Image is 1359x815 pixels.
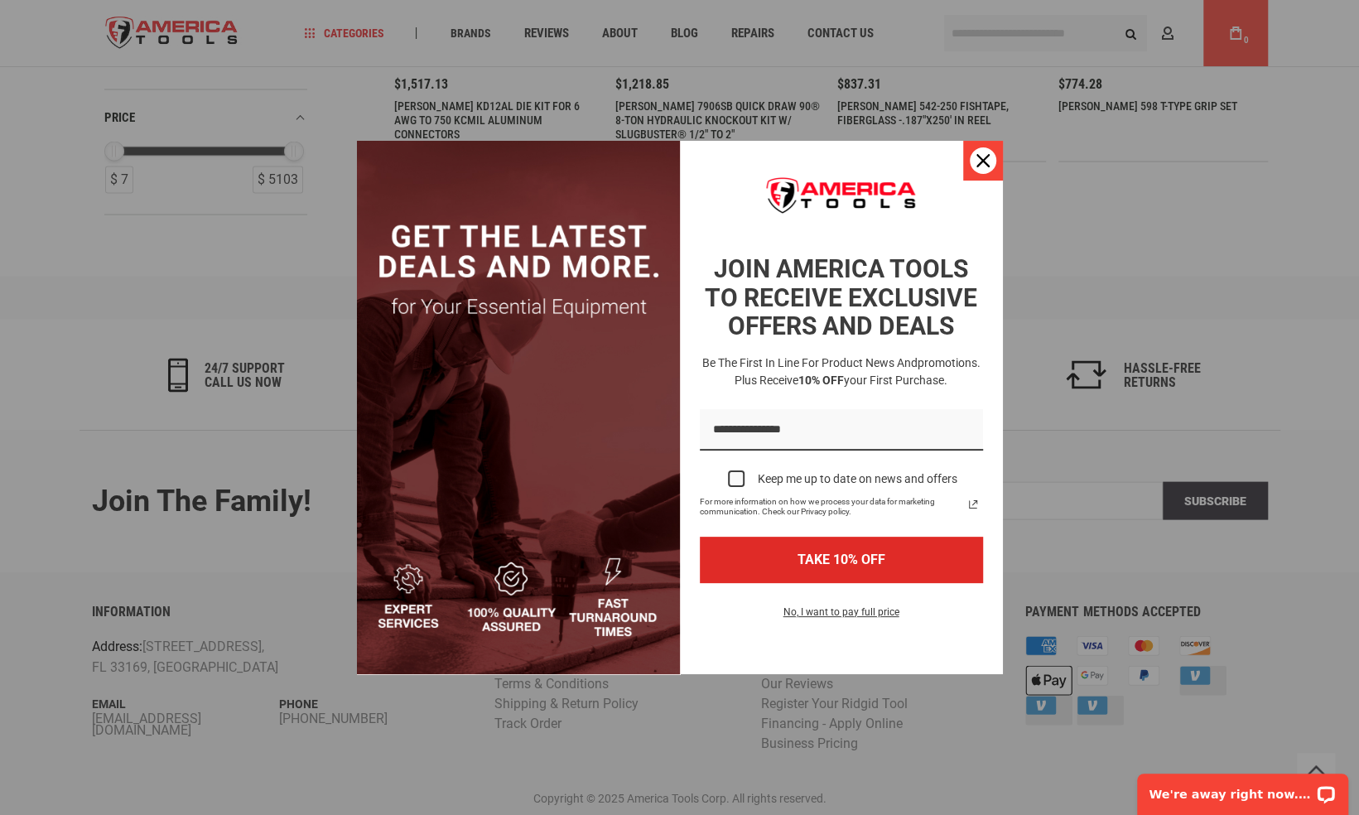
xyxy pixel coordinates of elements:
[696,354,986,389] h3: Be the first in line for product news and
[798,374,844,387] strong: 10% OFF
[770,603,913,631] button: No, I want to pay full price
[700,497,963,517] span: For more information on how we process your data for marketing communication. Check our Privacy p...
[963,494,983,514] a: Read our Privacy Policy
[976,154,990,167] svg: close icon
[758,472,957,486] div: Keep me up to date on news and offers
[705,254,977,340] strong: JOIN AMERICA TOOLS TO RECEIVE EXCLUSIVE OFFERS AND DEALS
[963,141,1003,181] button: Close
[963,494,983,514] svg: link icon
[1126,763,1359,815] iframe: LiveChat chat widget
[735,356,981,387] span: promotions. Plus receive your first purchase.
[700,409,983,451] input: Email field
[700,537,983,582] button: TAKE 10% OFF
